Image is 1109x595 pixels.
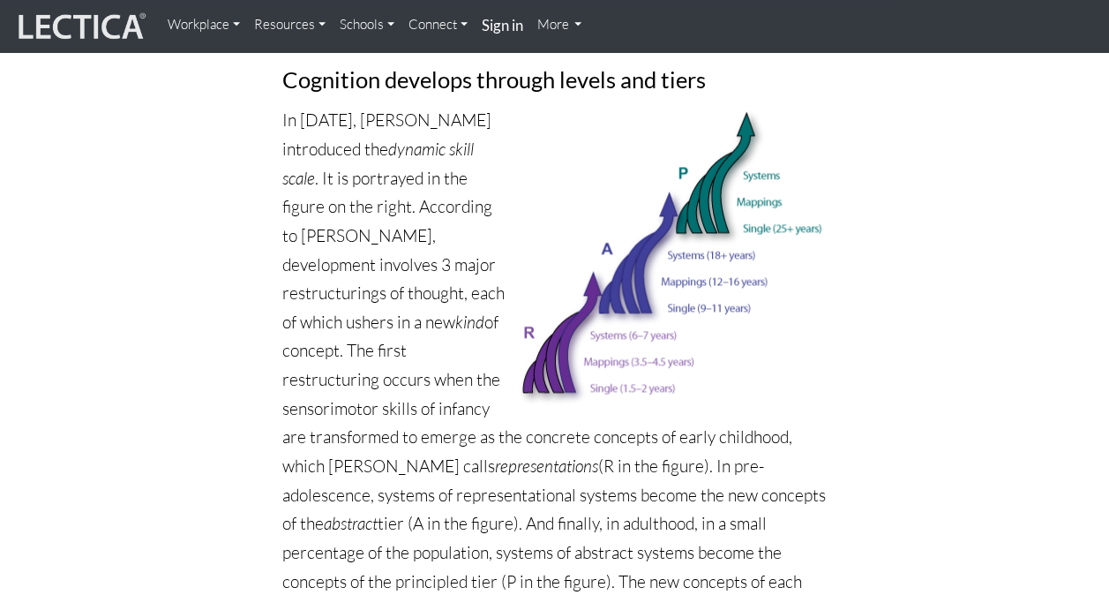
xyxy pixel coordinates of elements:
a: Connect [401,7,475,42]
a: Resources [247,7,333,42]
i: dynamic skill scale [282,139,474,189]
i: kind [455,312,484,333]
a: Sign in [475,7,530,45]
img: lecticalive [14,10,146,43]
a: Schools [333,7,401,42]
i: abstract [324,513,378,534]
h3: Cognition develops through levels and tiers [282,67,827,92]
i: representations [495,456,598,477]
strong: Sign in [482,16,523,34]
a: More [530,7,589,42]
a: Workplace [161,7,247,42]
